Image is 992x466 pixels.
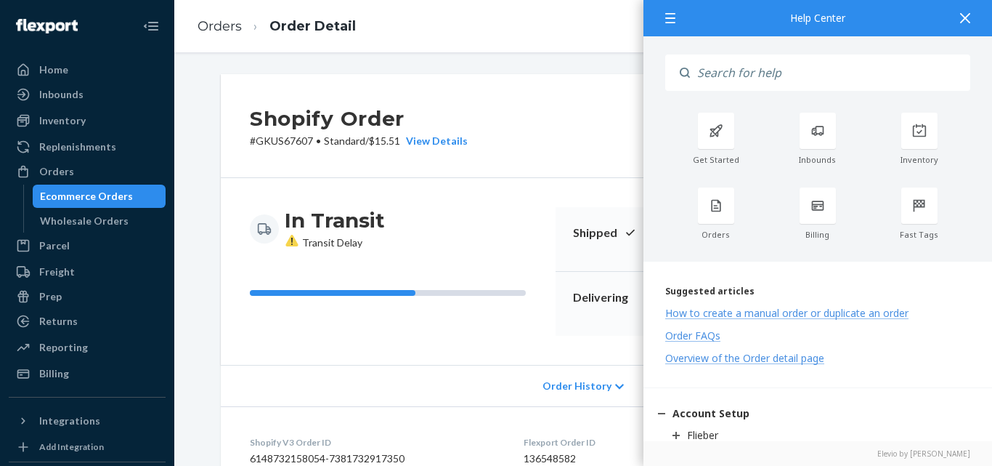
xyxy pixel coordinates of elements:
[524,436,691,449] dt: Flexport Order ID
[9,160,166,183] a: Orders
[137,12,166,41] button: Close Navigation
[767,230,869,240] div: Billing
[9,336,166,359] a: Reporting
[9,135,166,158] a: Replenishments
[665,351,824,365] div: Overview of the Order detail page
[40,189,133,204] div: Ecommerce Orders
[665,230,767,240] div: Orders
[285,207,385,233] h3: In Transit
[665,329,720,342] div: Order FAQs
[542,379,611,393] span: Order History
[524,451,691,466] dd: 136548582
[39,63,68,77] div: Home
[198,18,242,34] a: Orders
[39,441,104,453] div: Add Integration
[9,362,166,385] a: Billing
[665,449,970,459] a: Elevio by [PERSON_NAME]
[869,155,970,165] div: Inventory
[39,414,100,428] div: Integrations
[33,209,166,233] a: Wholesale Orders
[9,285,166,308] a: Prep
[324,134,365,147] span: Standard
[665,285,755,297] span: Suggested articles
[9,83,166,106] a: Inbounds
[665,306,908,320] div: How to create a manual order or duplicate an order
[9,109,166,132] a: Inventory
[672,406,749,420] div: Account Setup
[39,314,78,329] div: Returns
[285,236,362,249] span: Transit Delay
[269,18,356,34] a: Order Detail
[39,340,88,355] div: Reporting
[9,260,166,284] a: Freight
[767,155,869,165] div: Inbounds
[687,428,718,442] div: Flieber
[665,13,970,23] div: Help Center
[33,185,166,208] a: Ecommerce Orders
[186,5,367,48] ol: breadcrumbs
[400,134,468,148] button: View Details
[250,436,500,449] dt: Shopify V3 Order ID
[9,409,166,433] button: Integrations
[9,234,166,257] a: Parcel
[316,134,321,147] span: •
[9,310,166,333] a: Returns
[16,19,78,33] img: Flexport logo
[39,113,86,128] div: Inventory
[39,238,70,253] div: Parcel
[39,140,116,154] div: Replenishments
[250,451,500,466] dd: 6148732158054-7381732917350
[39,289,62,304] div: Prep
[250,134,468,148] p: # GKUS67607 / $15.51
[40,214,129,228] div: Wholesale Orders
[690,55,970,91] input: Search
[39,164,74,179] div: Orders
[39,366,69,381] div: Billing
[9,438,166,456] a: Add Integration
[39,87,84,102] div: Inbounds
[9,58,166,81] a: Home
[39,265,75,279] div: Freight
[869,230,970,240] div: Fast Tags
[573,289,656,306] p: Delivering
[250,103,468,134] h2: Shopify Order
[665,155,767,165] div: Get Started
[573,225,656,241] p: Shipped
